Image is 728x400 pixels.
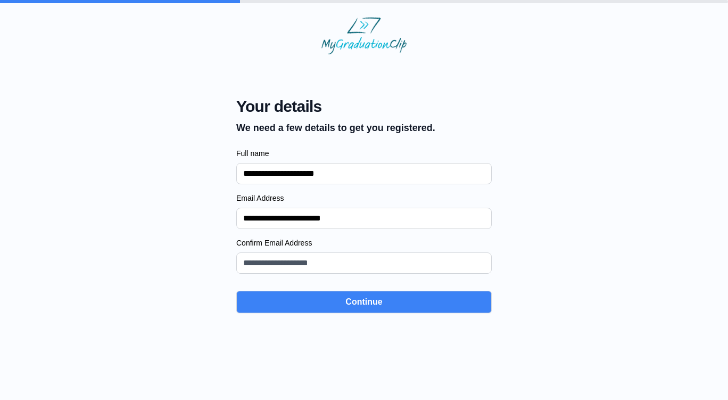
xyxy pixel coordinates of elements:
img: MyGraduationClip [321,17,407,54]
p: We need a few details to get you registered. [236,120,435,135]
label: Full name [236,148,492,159]
button: Continue [236,291,492,313]
span: Your details [236,97,435,116]
label: Confirm Email Address [236,238,492,248]
label: Email Address [236,193,492,203]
